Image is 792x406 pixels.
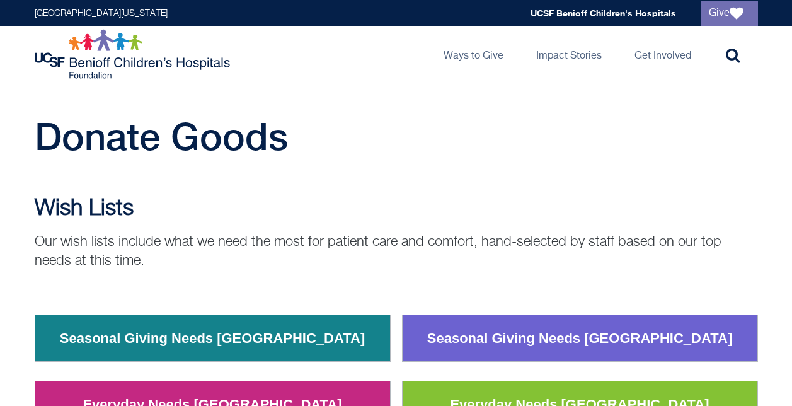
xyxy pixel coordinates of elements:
[701,1,758,26] a: Give
[531,8,676,18] a: UCSF Benioff Children's Hospitals
[35,29,233,79] img: Logo for UCSF Benioff Children's Hospitals Foundation
[35,233,758,270] p: Our wish lists include what we need the most for patient care and comfort, hand-selected by staff...
[35,114,288,158] span: Donate Goods
[50,322,375,355] a: Seasonal Giving Needs [GEOGRAPHIC_DATA]
[35,9,168,18] a: [GEOGRAPHIC_DATA][US_STATE]
[433,26,514,83] a: Ways to Give
[624,26,701,83] a: Get Involved
[418,322,742,355] a: Seasonal Giving Needs [GEOGRAPHIC_DATA]
[526,26,612,83] a: Impact Stories
[35,196,758,221] h2: Wish Lists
